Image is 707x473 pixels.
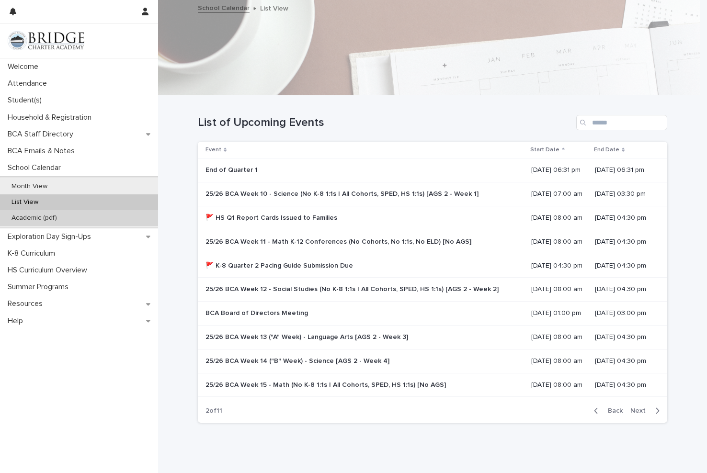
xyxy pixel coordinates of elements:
p: [DATE] 08:00 am [531,285,587,293]
p: [DATE] 04:30 pm [595,262,652,270]
p: 25/26 BCA Week 13 ("A" Week) - Language Arts [AGS 2 - Week 3] [205,331,410,341]
p: [DATE] 04:30 pm [595,381,652,389]
button: Next [627,406,667,415]
p: Exploration Day Sign-Ups [4,232,99,241]
p: [DATE] 04:30 pm [595,214,652,222]
p: 25/26 BCA Week 11 - Math K-12 Conferences (No Cohorts, No 1:1s, No ELD) [No AGS] [205,236,473,246]
a: School Calendar [198,2,250,13]
span: Back [602,407,623,414]
p: [DATE] 08:00 am [531,357,587,365]
tr: 25/26 BCA Week 12 - Social Studies (No K-8 1:1s | All Cohorts, SPED, HS 1:1s) [AGS 2 - Week 2]25/... [198,278,667,302]
img: V1C1m3IdTEidaUdm9Hs0 [8,31,84,50]
p: List View [260,2,288,13]
p: [DATE] 08:00 am [531,333,587,341]
p: 25/26 BCA Week 12 - Social Studies (No K-8 1:1s | All Cohorts, SPED, HS 1:1s) [AGS 2 - Week 2] [205,283,501,293]
p: Welcome [4,62,46,71]
p: Start Date [530,145,559,155]
p: Month View [4,182,55,191]
p: [DATE] 08:00 am [531,214,587,222]
p: 25/26 BCA Week 15 - Math (No K-8 1:1s | All Cohorts, SPED, HS 1:1s) [No AGS] [205,379,448,389]
p: [DATE] 08:00 am [531,238,587,246]
p: Summer Programs [4,282,76,292]
tr: 25/26 BCA Week 15 - Math (No K-8 1:1s | All Cohorts, SPED, HS 1:1s) [No AGS]25/26 BCA Week 15 - M... [198,373,667,397]
p: End Date [594,145,619,155]
tr: 🚩 HS Q1 Report Cards Issued to Families🚩 HS Q1 Report Cards Issued to Families [DATE] 08:00 am[DA... [198,206,667,230]
p: List View [4,198,46,206]
p: HS Curriculum Overview [4,266,95,275]
p: Student(s) [4,96,49,105]
tr: BCA Board of Directors MeetingBCA Board of Directors Meeting [DATE] 01:00 pm[DATE] 03:00 pm [198,302,667,326]
tr: 25/26 BCA Week 10 - Science (No K-8 1:1s | All Cohorts, SPED, HS 1:1s) [AGS 2 - Week 1]25/26 BCA ... [198,182,667,206]
p: BCA Board of Directors Meeting [205,307,310,317]
p: [DATE] 04:30 pm [595,285,652,293]
p: [DATE] 07:00 am [531,190,587,198]
p: [DATE] 06:31 pm [595,166,652,174]
p: School Calendar [4,163,68,172]
tr: 🚩 K-8 Quarter 2 Pacing Guide Submission Due🚩 K-8 Quarter 2 Pacing Guide Submission Due [DATE] 04:... [198,254,667,278]
p: 25/26 BCA Week 14 ("B" Week) - Science [AGS 2 - Week 4] [205,355,391,365]
p: Household & Registration [4,113,99,122]
tr: 25/26 BCA Week 13 ("A" Week) - Language Arts [AGS 2 - Week 3]25/26 BCA Week 13 ("A" Week) - Langu... [198,325,667,349]
p: Help [4,316,31,326]
p: 🚩 HS Q1 Report Cards Issued to Families [205,212,339,222]
tr: End of Quarter 1End of Quarter 1 [DATE] 06:31 pm[DATE] 06:31 pm [198,158,667,182]
p: 🚩 K-8 Quarter 2 Pacing Guide Submission Due [205,260,355,270]
p: Resources [4,299,50,308]
p: [DATE] 04:30 pm [595,333,652,341]
p: 25/26 BCA Week 10 - Science (No K-8 1:1s | All Cohorts, SPED, HS 1:1s) [AGS 2 - Week 1] [205,188,480,198]
p: [DATE] 01:00 pm [531,309,587,317]
p: Academic (pdf) [4,214,65,222]
span: Next [630,407,651,414]
tr: 25/26 BCA Week 14 ("B" Week) - Science [AGS 2 - Week 4]25/26 BCA Week 14 ("B" Week) - Science [AG... [198,349,667,373]
p: BCA Emails & Notes [4,146,82,156]
p: BCA Staff Directory [4,130,81,139]
p: [DATE] 08:00 am [531,381,587,389]
p: [DATE] 06:31 pm [531,166,587,174]
p: [DATE] 04:30 pm [595,238,652,246]
input: Search [576,115,667,130]
p: [DATE] 04:30 pm [531,262,587,270]
tr: 25/26 BCA Week 11 - Math K-12 Conferences (No Cohorts, No 1:1s, No ELD) [No AGS]25/26 BCA Week 11... [198,230,667,254]
p: 2 of 11 [198,399,230,423]
p: Attendance [4,79,55,88]
p: [DATE] 03:00 pm [595,309,652,317]
button: Back [586,406,627,415]
p: Event [205,145,221,155]
p: [DATE] 04:30 pm [595,357,652,365]
h1: List of Upcoming Events [198,116,572,130]
p: K-8 Curriculum [4,249,63,258]
p: End of Quarter 1 [205,164,260,174]
p: [DATE] 03:30 pm [595,190,652,198]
